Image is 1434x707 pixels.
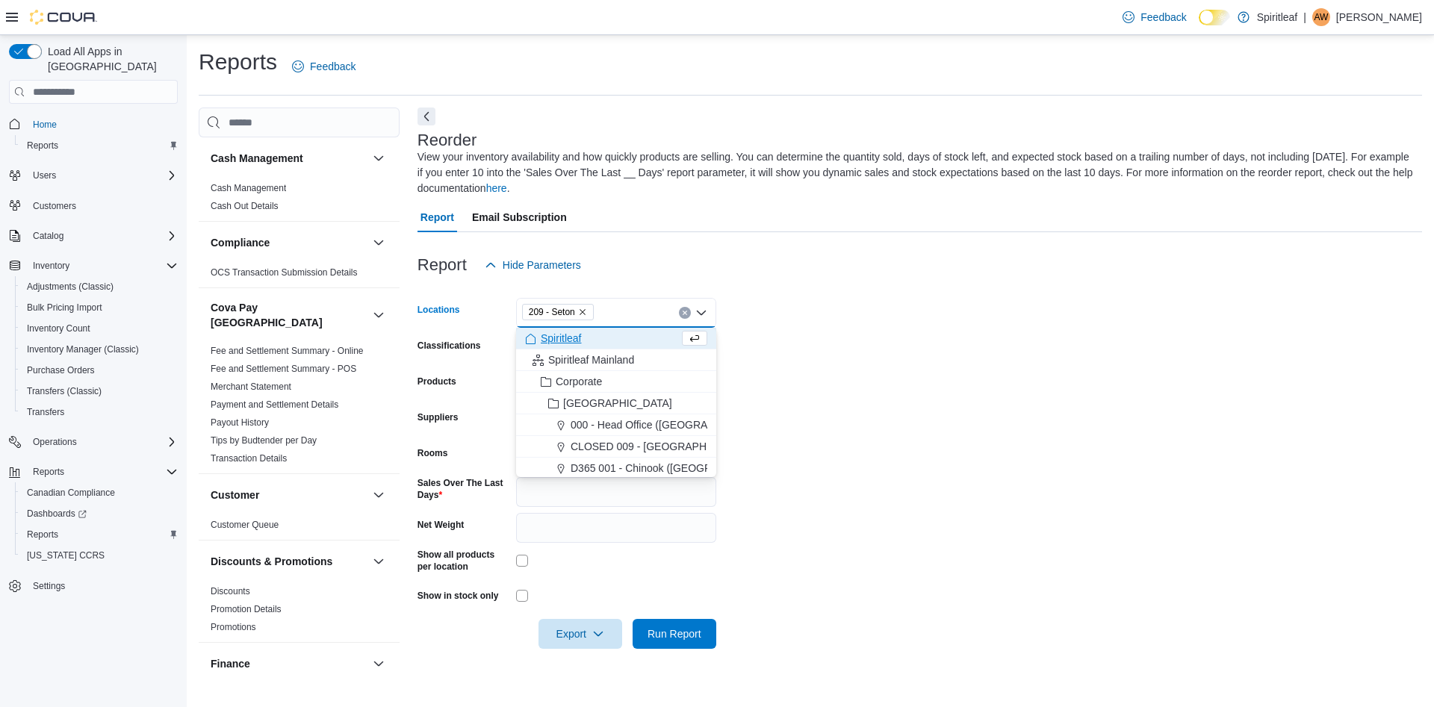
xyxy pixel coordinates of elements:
a: Feedback [286,52,361,81]
button: Inventory [3,255,184,276]
a: OCS Transaction Submission Details [211,267,358,278]
button: Corporate [516,371,716,393]
a: Merchant Statement [211,381,291,392]
span: AW [1314,8,1328,26]
a: Purchase Orders [21,361,101,379]
button: Inventory Manager (Classic) [15,339,184,360]
span: Transfers [21,403,178,421]
button: Cova Pay [GEOGRAPHIC_DATA] [370,306,388,324]
button: D365 001 - Chinook ([GEOGRAPHIC_DATA]) [516,458,716,479]
button: Spiritleaf [516,328,716,349]
button: Cash Management [370,149,388,167]
span: Payout History [211,417,269,429]
a: Adjustments (Classic) [21,278,119,296]
span: Promotions [211,621,256,633]
p: | [1303,8,1306,26]
span: Transfers [27,406,64,418]
span: Dashboards [21,505,178,523]
button: Run Report [633,619,716,649]
span: OCS Transaction Submission Details [211,267,358,278]
span: Catalog [33,230,63,242]
span: Reports [21,137,178,155]
a: Customers [27,197,82,215]
h3: Finance [211,656,250,671]
button: Customer [370,486,388,504]
span: Inventory Manager (Classic) [27,343,139,355]
div: View your inventory availability and how quickly products are selling. You can determine the quan... [418,149,1415,196]
button: Finance [370,655,388,673]
span: Reports [27,140,58,152]
button: Users [27,166,62,184]
button: Home [3,113,184,134]
span: Report [420,202,454,232]
button: [US_STATE] CCRS [15,545,184,566]
span: Load All Apps in [GEOGRAPHIC_DATA] [42,44,178,74]
img: Cova [30,10,97,25]
a: Settings [27,577,71,595]
span: Export [547,619,613,649]
a: Fee and Settlement Summary - Online [211,346,364,356]
span: Inventory Count [21,320,178,337]
span: [US_STATE] CCRS [27,549,105,561]
span: 209 - Seton [522,304,594,320]
button: Bulk Pricing Import [15,297,184,318]
span: [GEOGRAPHIC_DATA] [563,396,672,411]
a: Fee and Settlement Summary - POS [211,364,356,374]
span: Home [33,119,57,131]
span: Reports [33,466,64,478]
label: Show in stock only [418,590,499,602]
span: CLOSED 009 - [GEOGRAPHIC_DATA]. [571,439,755,454]
span: Canadian Compliance [27,487,115,499]
span: Customer Queue [211,519,279,531]
span: Purchase Orders [21,361,178,379]
h3: Discounts & Promotions [211,554,332,569]
button: Users [3,165,184,186]
input: Dark Mode [1199,10,1230,25]
nav: Complex example [9,107,178,635]
span: Settings [33,580,65,592]
button: Adjustments (Classic) [15,276,184,297]
span: Reports [27,463,178,481]
h3: Report [418,256,467,274]
span: Adjustments (Classic) [21,278,178,296]
label: Show all products per location [418,549,510,573]
span: Transaction Details [211,452,287,464]
span: Home [27,114,178,133]
span: 000 - Head Office ([GEOGRAPHIC_DATA]) [571,417,771,432]
span: Email Subscription [472,202,567,232]
a: Reports [21,526,64,544]
a: Bulk Pricing Import [21,299,108,317]
button: Canadian Compliance [15,482,184,503]
span: Inventory Manager (Classic) [21,340,178,358]
h3: Reorder [418,131,477,149]
a: Promotion Details [211,604,282,614]
button: Catalog [3,225,184,246]
div: Cash Management [199,179,400,221]
a: Cash Out Details [211,201,279,211]
span: D365 001 - Chinook ([GEOGRAPHIC_DATA]) [571,461,782,476]
button: Inventory [27,257,75,275]
span: Bulk Pricing Import [27,302,102,314]
button: Discounts & Promotions [211,554,367,569]
a: Promotions [211,622,256,632]
button: Spiritleaf Mainland [516,349,716,371]
a: Customer Queue [211,520,279,530]
span: Adjustments (Classic) [27,281,114,293]
a: Transfers [21,403,70,421]
label: Suppliers [418,411,459,423]
button: Reports [15,524,184,545]
h3: Compliance [211,235,270,250]
a: Payment and Settlement Details [211,399,338,410]
p: [PERSON_NAME] [1336,8,1422,26]
a: Canadian Compliance [21,484,121,502]
span: Users [27,166,178,184]
button: Catalog [27,227,69,245]
span: Corporate [556,374,602,389]
label: Net Weight [418,519,464,531]
button: Transfers [15,402,184,423]
button: Operations [3,432,184,452]
h3: Customer [211,488,259,502]
span: Fee and Settlement Summary - POS [211,363,356,375]
button: Transfers (Classic) [15,381,184,402]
